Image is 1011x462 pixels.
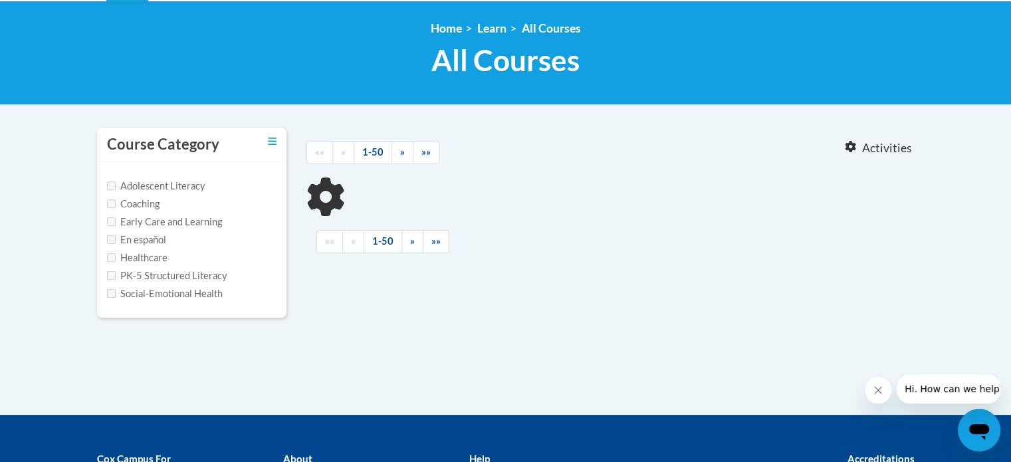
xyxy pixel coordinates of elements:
label: Healthcare [107,251,168,265]
a: 1-50 [354,141,392,164]
a: Begining [316,230,343,253]
a: End [413,141,439,164]
label: Social-Emotional Health [107,287,223,301]
span: All Courses [431,43,580,78]
span: «« [325,235,334,247]
input: Checkbox for Options [107,289,116,298]
iframe: Button to launch messaging window [958,409,1000,451]
input: Checkbox for Options [107,181,116,190]
span: « [351,235,356,247]
iframe: Close message [865,377,891,404]
label: Early Care and Learning [107,215,222,229]
label: En español [107,233,166,247]
a: Home [431,21,462,35]
a: Previous [332,141,354,164]
a: Next [392,141,413,164]
span: « [341,146,346,158]
a: End [423,230,449,253]
iframe: Message from company [897,374,1000,404]
span: »» [431,235,441,247]
span: «« [315,146,324,158]
input: Checkbox for Options [107,199,116,208]
a: Toggle collapse [268,134,277,149]
span: » [410,235,415,247]
label: Adolescent Literacy [107,179,205,193]
a: Learn [477,21,506,35]
input: Checkbox for Options [107,235,116,244]
a: Next [401,230,423,253]
span: Hi. How can we help? [8,9,108,20]
label: PK-5 Structured Literacy [107,269,227,283]
h3: Course Category [107,134,219,155]
a: All Courses [522,21,581,35]
input: Checkbox for Options [107,217,116,226]
input: Checkbox for Options [107,253,116,262]
span: Activities [862,141,912,156]
a: Begining [306,141,333,164]
span: »» [421,146,431,158]
input: Checkbox for Options [107,271,116,280]
label: Coaching [107,197,160,211]
span: » [400,146,405,158]
a: 1-50 [364,230,402,253]
a: Previous [342,230,364,253]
